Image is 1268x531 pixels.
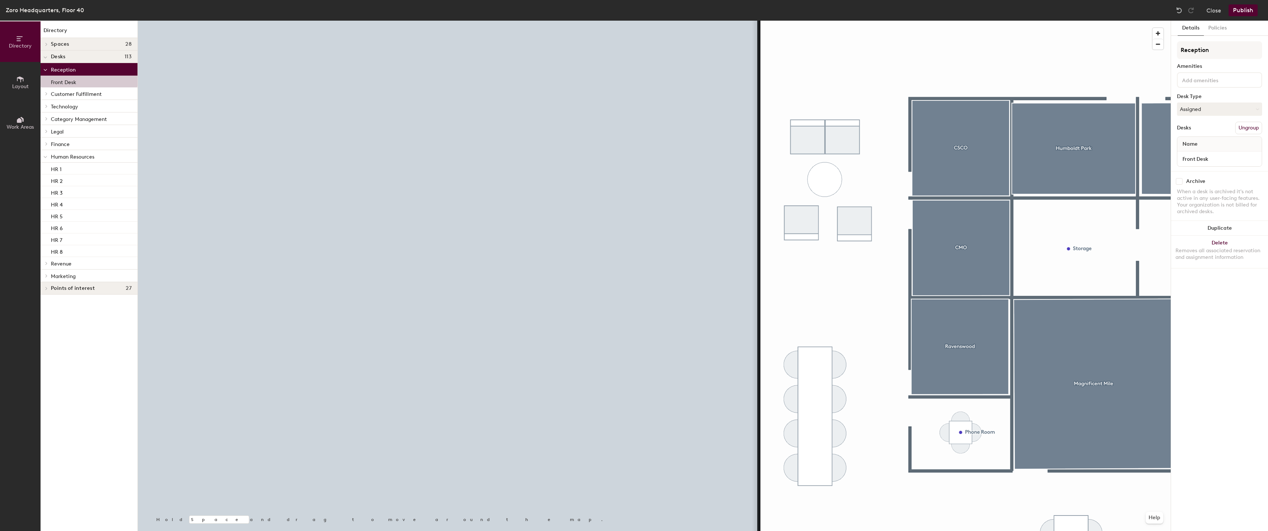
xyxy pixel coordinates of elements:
span: Name [1179,138,1201,151]
p: HR 2 [51,176,63,184]
span: Legal [51,129,64,135]
span: Work Areas [7,124,34,130]
p: HR 7 [51,235,62,243]
button: Assigned [1177,103,1262,116]
input: Unnamed desk [1179,154,1260,164]
button: Close [1206,4,1221,16]
span: Technology [51,104,78,110]
div: Desks [1177,125,1191,131]
h1: Directory [41,27,137,38]
span: Spaces [51,41,69,47]
div: Zoro Headquarters, Floor 40 [6,6,84,15]
p: HR 1 [51,164,62,173]
img: Redo [1187,7,1195,14]
button: Ungroup [1235,122,1262,134]
span: Points of interest [51,285,95,291]
input: Add amenities [1181,75,1247,84]
img: Undo [1175,7,1183,14]
p: HR 4 [51,199,63,208]
span: Desks [51,54,65,60]
div: Archive [1186,178,1205,184]
span: 113 [125,54,132,60]
div: Amenities [1177,63,1262,69]
span: 28 [125,41,132,47]
span: Finance [51,141,70,147]
button: Publish [1229,4,1258,16]
div: Removes all associated reservation and assignment information [1175,247,1264,261]
div: When a desk is archived it's not active in any user-facing features. Your organization is not bil... [1177,188,1262,215]
span: Human Resources [51,154,94,160]
span: Marketing [51,273,76,280]
span: Reception [51,67,76,73]
button: Details [1178,21,1204,36]
p: HR 6 [51,223,63,232]
p: HR 3 [51,188,63,196]
button: Policies [1204,21,1231,36]
p: HR 8 [51,247,63,255]
span: Customer Fulfillment [51,91,102,97]
span: Directory [9,43,32,49]
span: Revenue [51,261,72,267]
div: Desk Type [1177,94,1262,100]
p: Front Desk [51,77,76,86]
button: DeleteRemoves all associated reservation and assignment information [1171,236,1268,268]
span: Layout [12,83,29,90]
button: Duplicate [1171,221,1268,236]
p: HR 5 [51,211,63,220]
span: 27 [126,285,132,291]
button: Help [1146,512,1163,524]
span: Category Management [51,116,107,122]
